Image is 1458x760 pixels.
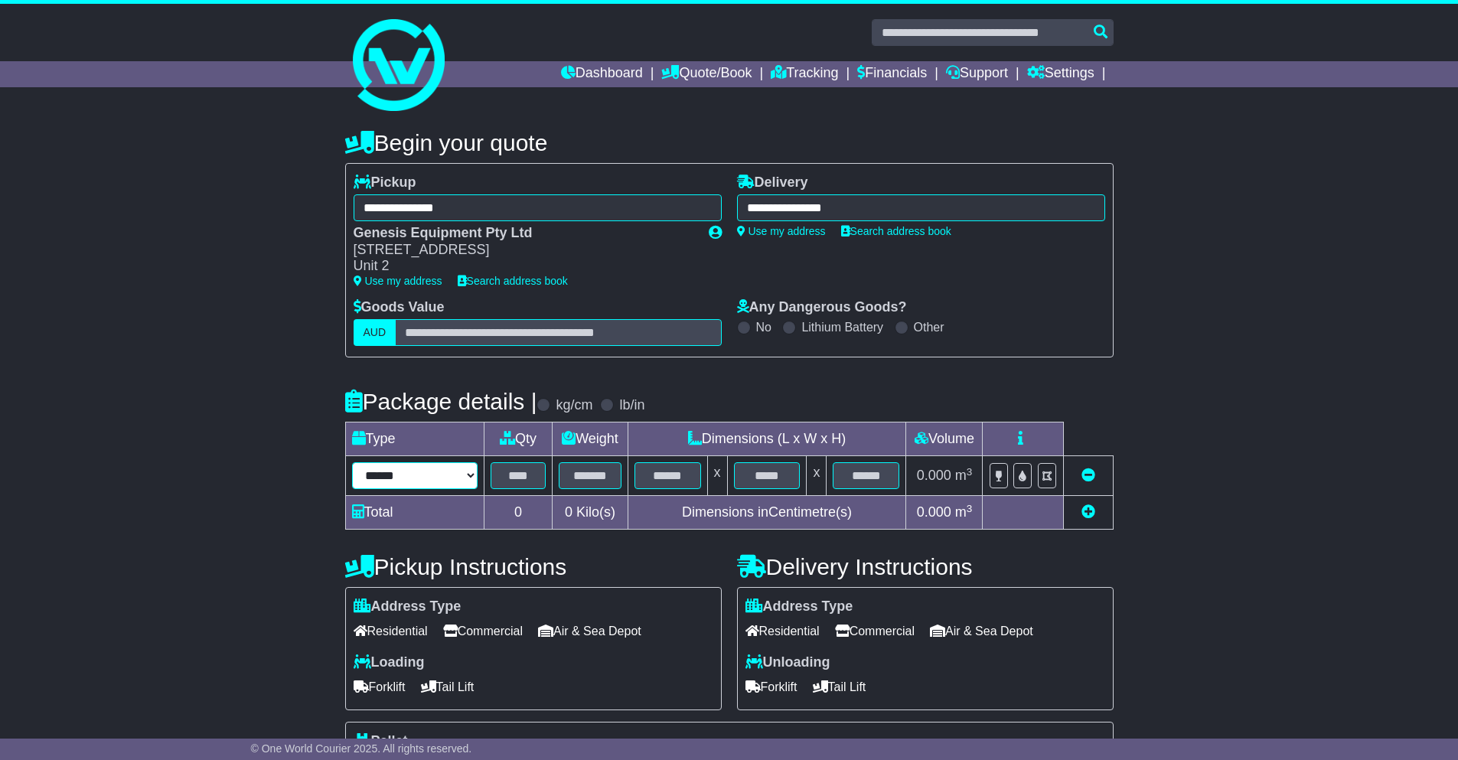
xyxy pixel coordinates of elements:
[801,320,883,334] label: Lithium Battery
[1027,61,1094,87] a: Settings
[745,654,830,671] label: Unloading
[955,468,973,483] span: m
[1081,504,1095,520] a: Add new item
[745,599,853,615] label: Address Type
[707,456,727,496] td: x
[955,504,973,520] span: m
[354,275,442,287] a: Use my address
[354,175,416,191] label: Pickup
[458,275,568,287] a: Search address book
[967,503,973,514] sup: 3
[906,422,983,456] td: Volume
[538,619,641,643] span: Air & Sea Depot
[737,554,1114,579] h4: Delivery Instructions
[745,619,820,643] span: Residential
[771,61,838,87] a: Tracking
[835,619,915,643] span: Commercial
[756,320,771,334] label: No
[354,319,396,346] label: AUD
[930,619,1033,643] span: Air & Sea Depot
[628,496,906,530] td: Dimensions in Centimetre(s)
[857,61,927,87] a: Financials
[745,675,797,699] span: Forklift
[345,130,1114,155] h4: Begin your quote
[354,258,693,275] div: Unit 2
[628,422,906,456] td: Dimensions (L x W x H)
[484,496,553,530] td: 0
[556,397,592,414] label: kg/cm
[354,299,445,316] label: Goods Value
[354,242,693,259] div: [STREET_ADDRESS]
[561,61,643,87] a: Dashboard
[967,466,973,478] sup: 3
[443,619,523,643] span: Commercial
[841,225,951,237] a: Search address book
[1081,468,1095,483] a: Remove this item
[345,389,537,414] h4: Package details |
[345,554,722,579] h4: Pickup Instructions
[553,422,628,456] td: Weight
[737,175,808,191] label: Delivery
[251,742,472,755] span: © One World Courier 2025. All rights reserved.
[807,456,827,496] td: x
[619,397,644,414] label: lb/in
[354,225,693,242] div: Genesis Equipment Pty Ltd
[354,654,425,671] label: Loading
[354,599,462,615] label: Address Type
[737,225,826,237] a: Use my address
[813,675,866,699] span: Tail Lift
[553,496,628,530] td: Kilo(s)
[917,468,951,483] span: 0.000
[484,422,553,456] td: Qty
[345,496,484,530] td: Total
[354,675,406,699] span: Forklift
[914,320,944,334] label: Other
[917,504,951,520] span: 0.000
[737,299,907,316] label: Any Dangerous Goods?
[354,619,428,643] span: Residential
[354,733,408,750] label: Pallet
[345,422,484,456] td: Type
[421,675,475,699] span: Tail Lift
[565,504,572,520] span: 0
[661,61,752,87] a: Quote/Book
[946,61,1008,87] a: Support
